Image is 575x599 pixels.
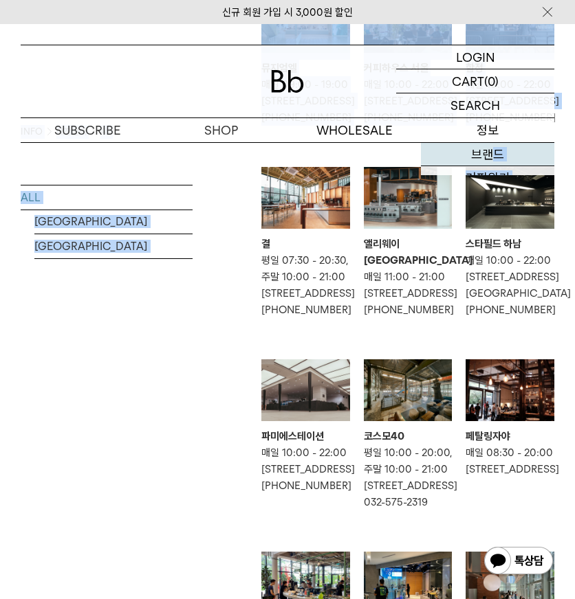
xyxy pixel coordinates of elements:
p: 매일 08:30 - 20:00 [STREET_ADDRESS] [466,444,554,477]
a: CART (0) [396,69,554,93]
a: 앨리웨이 인천 앨리웨이 [GEOGRAPHIC_DATA] 매일 11:00 - 21:00[STREET_ADDRESS][PHONE_NUMBER] [364,167,453,318]
div: 페탈링자야 [466,428,554,444]
a: SHOP [154,118,287,142]
a: LOGIN [396,45,554,69]
img: 카카오톡 채널 1:1 채팅 버튼 [483,545,554,578]
a: 스타필드 하남 스타필드 하남 매일 10:00 - 22:00[STREET_ADDRESS][GEOGRAPHIC_DATA][PHONE_NUMBER] [466,167,554,318]
img: 페탈링자야 [466,359,554,421]
p: 평일 07:30 - 20:30, 주말 10:00 - 21:00 [STREET_ADDRESS] [PHONE_NUMBER] [261,252,350,318]
img: 결 [261,167,350,229]
p: 평일 10:00 - 20:00, 주말 10:00 - 21:00 [STREET_ADDRESS] 032-575-2319 [364,444,453,510]
a: [GEOGRAPHIC_DATA] [34,210,193,234]
a: SUBSCRIBE [21,118,154,142]
div: 코스모40 [364,428,453,444]
a: 신규 회원 가입 시 3,000원 할인 [222,6,353,19]
p: 매일 10:00 - 22:00 [STREET_ADDRESS] [PHONE_NUMBER] [261,444,350,494]
div: 결 [261,236,350,252]
p: SEARCH [451,93,500,117]
a: 페탈링자야 페탈링자야 매일 08:30 - 20:00[STREET_ADDRESS] [466,359,554,477]
a: ALL [21,185,193,210]
img: 파미에스테이션 [261,359,350,421]
p: 정보 [421,118,554,142]
p: 매일 10:00 - 22:00 [STREET_ADDRESS][GEOGRAPHIC_DATA] [PHONE_NUMBER] [466,252,554,318]
p: LOGIN [456,45,495,69]
img: 스타필드 하남 [466,167,554,229]
div: 파미에스테이션 [261,428,350,444]
a: [GEOGRAPHIC_DATA] [34,234,193,258]
a: 파미에스테이션 파미에스테이션 매일 10:00 - 22:00[STREET_ADDRESS][PHONE_NUMBER] [261,359,350,494]
a: 커피위키 [421,166,554,190]
img: 앨리웨이 인천 [364,167,453,229]
p: (0) [484,69,499,93]
img: 코스모40 [364,359,453,421]
div: 스타필드 하남 [466,236,554,252]
div: 앨리웨이 [GEOGRAPHIC_DATA] [364,236,453,269]
p: WHOLESALE [287,118,421,142]
a: 브랜드 [421,143,554,166]
p: CART [452,69,484,93]
p: 매일 11:00 - 21:00 [STREET_ADDRESS] [PHONE_NUMBER] [364,269,453,318]
a: 결 결 평일 07:30 - 20:30, 주말 10:00 - 21:00[STREET_ADDRESS][PHONE_NUMBER] [261,167,350,318]
img: 로고 [271,70,304,93]
a: 코스모40 코스모40 평일 10:00 - 20:00, 주말 10:00 - 21:00[STREET_ADDRESS]032-575-2319 [364,359,453,510]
